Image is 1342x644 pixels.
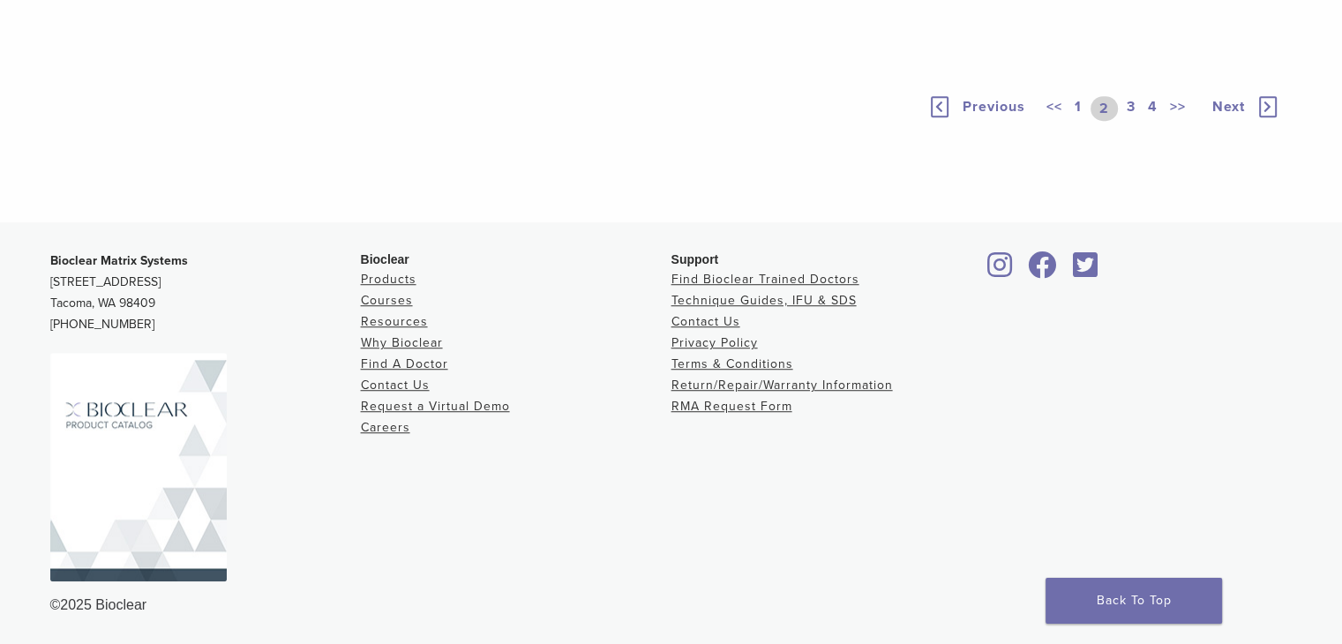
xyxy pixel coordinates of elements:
a: 4 [1144,96,1161,121]
a: Find A Doctor [361,356,448,371]
strong: Bioclear Matrix Systems [50,253,188,268]
a: Contact Us [361,378,430,393]
span: Previous [963,98,1025,116]
a: Contact Us [671,314,740,329]
a: 2 [1091,96,1118,121]
a: Bioclear [982,262,1019,280]
img: Bioclear [50,353,227,581]
a: Bioclear [1023,262,1063,280]
span: Next [1212,98,1245,116]
p: [STREET_ADDRESS] Tacoma, WA 98409 [PHONE_NUMBER] [50,251,361,335]
a: Bioclear [1067,262,1104,280]
a: Privacy Policy [671,335,758,350]
a: Return/Repair/Warranty Information [671,378,893,393]
a: RMA Request Form [671,399,792,414]
a: Technique Guides, IFU & SDS [671,293,857,308]
a: Resources [361,314,428,329]
div: ©2025 Bioclear [50,595,1293,616]
a: Careers [361,420,410,435]
a: 1 [1071,96,1085,121]
span: Bioclear [361,252,409,266]
a: Back To Top [1046,578,1222,624]
a: Find Bioclear Trained Doctors [671,272,859,287]
a: >> [1166,96,1189,121]
a: Courses [361,293,413,308]
a: Why Bioclear [361,335,443,350]
a: Request a Virtual Demo [361,399,510,414]
a: Products [361,272,416,287]
a: 3 [1123,96,1139,121]
span: Support [671,252,719,266]
a: Terms & Conditions [671,356,793,371]
a: << [1043,96,1066,121]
